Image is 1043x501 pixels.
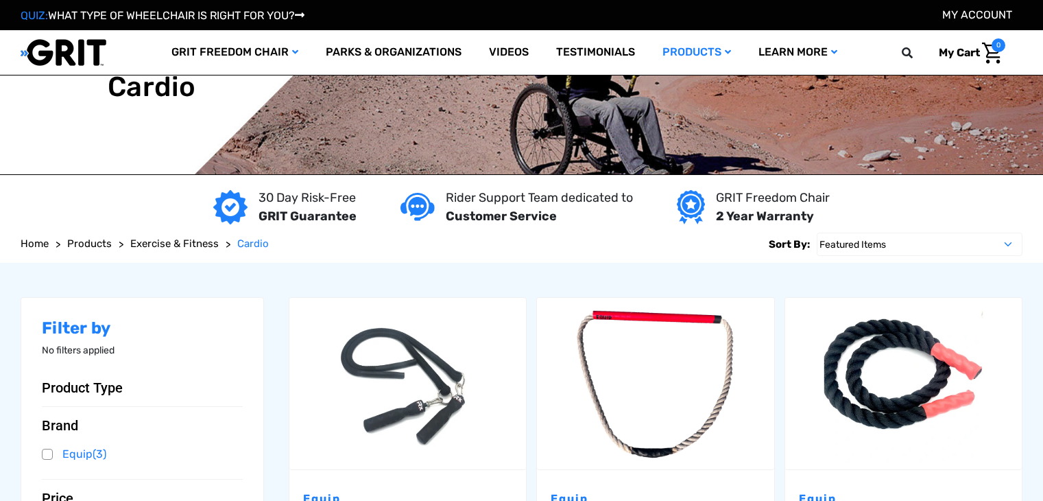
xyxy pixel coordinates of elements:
a: Account [942,8,1012,21]
a: Heavy Mono Rope by Equip,$84.95 [537,298,774,469]
a: Testimonials [542,30,649,75]
img: Heavy Mono Rope by Equip [537,298,774,469]
span: Products [67,237,112,250]
img: Cart [982,43,1002,64]
span: Product Type [42,380,123,396]
img: Multi Rope™ by Equip [289,304,526,462]
a: Parks & Organizations [312,30,475,75]
a: Products [67,236,112,252]
a: Cardio [237,236,269,252]
p: Rider Support Team dedicated to [446,189,633,207]
p: No filters applied [42,343,243,358]
a: Learn More [745,30,851,75]
input: Search [908,38,928,67]
a: Exercise & Fitness [130,236,219,252]
a: Multi Rope™ by Equip,$88.00 [289,298,526,469]
img: Customer service [400,193,435,221]
span: QUIZ: [21,9,48,22]
a: GRIT Freedom Chair [158,30,312,75]
a: Cart with 0 items [928,38,1005,67]
img: GRIT Guarantee [213,190,248,224]
span: My Cart [939,46,980,59]
a: Home [21,236,49,252]
strong: Customer Service [446,209,557,224]
a: Equip(3) [42,444,243,465]
h1: Cardio [108,71,196,104]
p: GRIT Freedom Chair [716,189,830,207]
span: (3) [93,447,106,461]
button: Product Type [42,380,243,396]
img: Year warranty [677,190,705,224]
p: 30 Day Risk-Free [259,189,357,207]
button: Brand [42,417,243,434]
strong: 2 Year Warranty [716,209,814,224]
strong: GRIT Guarantee [259,209,357,224]
span: Brand [42,417,78,434]
a: Products [649,30,745,75]
a: Videos [475,30,542,75]
a: Monster Rope by Equip,$69.00 [785,298,1022,469]
span: Cardio [237,237,269,250]
img: GRIT All-Terrain Wheelchair and Mobility Equipment [21,38,106,67]
span: Home [21,237,49,250]
img: Monster Rope by Equip [785,304,1022,462]
span: Exercise & Fitness [130,237,219,250]
a: QUIZ:WHAT TYPE OF WHEELCHAIR IS RIGHT FOR YOU? [21,9,304,22]
label: Sort By: [769,233,810,256]
h2: Filter by [42,318,243,338]
span: 0 [992,38,1005,52]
